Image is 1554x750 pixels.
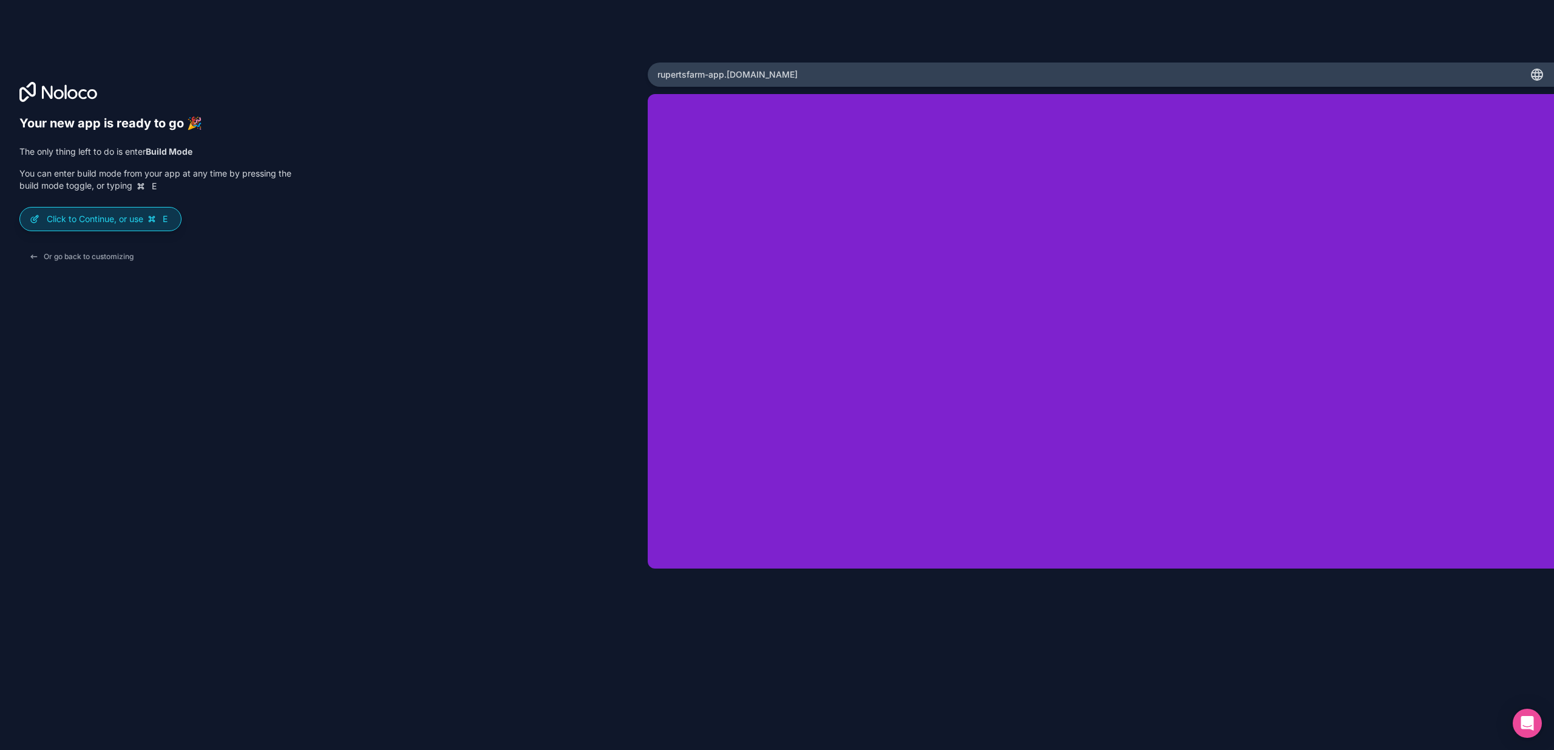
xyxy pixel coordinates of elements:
div: Open Intercom Messenger [1513,709,1542,738]
h6: Your new app is ready to go 🎉 [19,116,291,131]
p: The only thing left to do is enter [19,146,291,158]
p: You can enter build mode from your app at any time by pressing the build mode toggle, or typing [19,167,291,192]
strong: Build Mode [146,146,192,157]
span: E [160,214,170,224]
button: Or go back to customizing [19,246,143,268]
span: rupertsfarm-app .[DOMAIN_NAME] [657,69,798,81]
iframe: App Preview [648,94,1554,569]
span: E [149,181,159,191]
p: Click to Continue, or use [47,213,171,225]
